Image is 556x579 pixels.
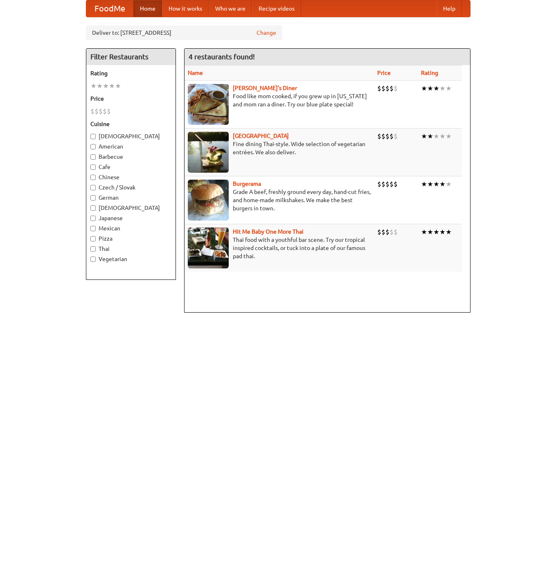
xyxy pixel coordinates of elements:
[394,180,398,189] li: $
[103,81,109,90] li: ★
[188,180,229,221] img: burgerama.jpg
[433,132,439,141] li: ★
[394,132,398,141] li: $
[133,0,162,17] a: Home
[421,180,427,189] li: ★
[381,228,385,237] li: $
[90,144,96,149] input: American
[377,132,381,141] li: $
[188,70,203,76] a: Name
[90,107,95,116] li: $
[381,180,385,189] li: $
[90,236,96,241] input: Pizza
[446,180,452,189] li: ★
[433,228,439,237] li: ★
[233,133,289,139] a: [GEOGRAPHIC_DATA]
[90,195,96,201] input: German
[446,132,452,141] li: ★
[188,188,371,212] p: Grade A beef, freshly ground every day, hand-cut fries, and home-made milkshakes. We make the bes...
[90,234,171,243] label: Pizza
[109,81,115,90] li: ★
[90,164,96,170] input: Cafe
[90,134,96,139] input: [DEMOGRAPHIC_DATA]
[233,180,261,187] a: Burgerama
[90,205,96,211] input: [DEMOGRAPHIC_DATA]
[433,180,439,189] li: ★
[439,228,446,237] li: ★
[90,69,171,77] h5: Rating
[385,180,389,189] li: $
[90,257,96,262] input: Vegetarian
[385,228,389,237] li: $
[103,107,107,116] li: $
[90,81,97,90] li: ★
[389,180,394,189] li: $
[188,132,229,173] img: satay.jpg
[90,204,171,212] label: [DEMOGRAPHIC_DATA]
[90,120,171,128] h5: Cuisine
[437,0,462,17] a: Help
[86,49,176,65] h4: Filter Restaurants
[90,154,96,160] input: Barbecue
[90,226,96,231] input: Mexican
[189,53,255,61] ng-pluralize: 4 restaurants found!
[394,84,398,93] li: $
[188,228,229,268] img: babythai.jpg
[90,173,171,181] label: Chinese
[385,84,389,93] li: $
[90,214,171,222] label: Japanese
[446,84,452,93] li: ★
[90,224,171,232] label: Mexican
[209,0,252,17] a: Who we are
[439,84,446,93] li: ★
[162,0,209,17] a: How it works
[90,216,96,221] input: Japanese
[86,0,133,17] a: FoodMe
[439,132,446,141] li: ★
[90,194,171,202] label: German
[90,175,96,180] input: Chinese
[107,107,111,116] li: $
[90,163,171,171] label: Cafe
[90,142,171,151] label: American
[188,236,371,260] p: Thai food with a youthful bar scene. Try our tropical inspired cocktails, or tuck into a plate of...
[233,85,297,91] a: [PERSON_NAME]'s Diner
[427,84,433,93] li: ★
[433,84,439,93] li: ★
[90,153,171,161] label: Barbecue
[385,132,389,141] li: $
[90,132,171,140] label: [DEMOGRAPHIC_DATA]
[394,228,398,237] li: $
[377,70,391,76] a: Price
[188,84,229,125] img: sallys.jpg
[427,132,433,141] li: ★
[439,180,446,189] li: ★
[252,0,301,17] a: Recipe videos
[115,81,121,90] li: ★
[99,107,103,116] li: $
[389,84,394,93] li: $
[427,180,433,189] li: ★
[188,92,371,108] p: Food like mom cooked, if you grew up in [US_STATE] and mom ran a diner. Try our blue plate special!
[381,84,385,93] li: $
[90,185,96,190] input: Czech / Slovak
[90,183,171,191] label: Czech / Slovak
[421,84,427,93] li: ★
[381,132,385,141] li: $
[421,132,427,141] li: ★
[421,70,438,76] a: Rating
[90,255,171,263] label: Vegetarian
[421,228,427,237] li: ★
[377,84,381,93] li: $
[233,228,304,235] b: Hit Me Baby One More Thai
[257,29,276,37] a: Change
[389,228,394,237] li: $
[90,246,96,252] input: Thai
[97,81,103,90] li: ★
[188,140,371,156] p: Fine dining Thai-style. Wide selection of vegetarian entrées. We also deliver.
[427,228,433,237] li: ★
[389,132,394,141] li: $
